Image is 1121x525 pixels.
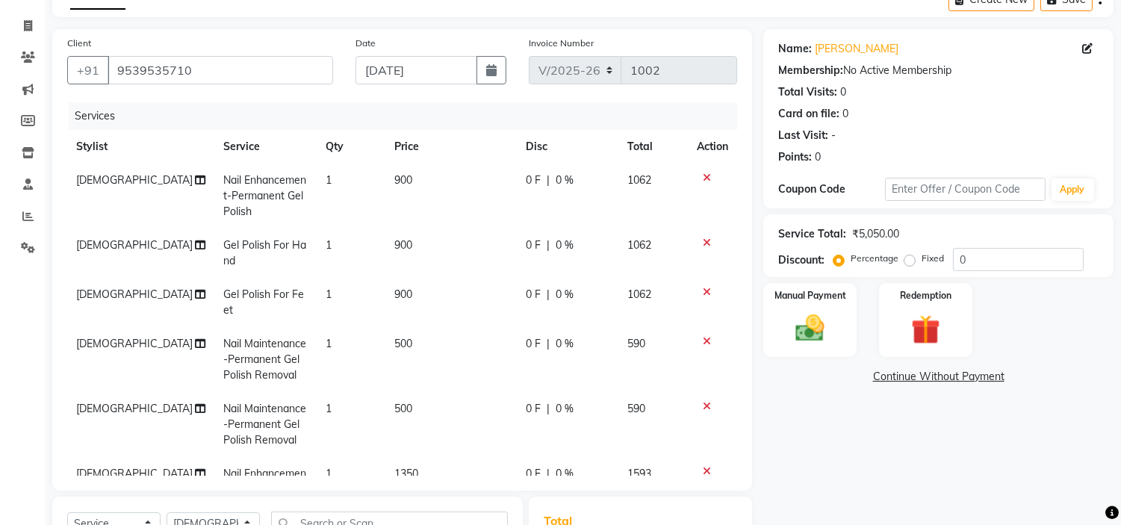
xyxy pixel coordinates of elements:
span: 1 [326,467,332,480]
span: [DEMOGRAPHIC_DATA] [76,173,193,187]
span: 0 F [526,466,541,482]
span: Nail Enhancement-Permanent Gel Polish [223,173,306,218]
span: 1062 [627,238,651,252]
th: Service [214,130,317,164]
span: Nail Maintenance-Permanent Gel Polish Removal [223,402,306,447]
span: [DEMOGRAPHIC_DATA] [76,238,193,252]
th: Total [618,130,688,164]
label: Client [67,37,91,50]
span: 1 [326,337,332,350]
span: 0 F [526,401,541,417]
a: Continue Without Payment [766,369,1111,385]
span: 500 [394,337,412,350]
div: 0 [842,106,848,122]
span: 1062 [627,173,651,187]
span: 1 [326,238,332,252]
span: [DEMOGRAPHIC_DATA] [76,337,193,350]
span: Nail Enhancement-Gel Overlays [223,467,306,496]
label: Redemption [900,289,951,302]
label: Manual Payment [774,289,846,302]
input: Enter Offer / Coupon Code [885,178,1045,201]
div: No Active Membership [778,63,1099,78]
div: ₹5,050.00 [852,226,899,242]
img: _gift.svg [902,311,949,348]
span: 1 [326,402,332,415]
input: Search by Name/Mobile/Email/Code [108,56,333,84]
span: 0 F [526,336,541,352]
th: Price [385,130,518,164]
label: Fixed [922,252,944,265]
span: 0 % [556,401,574,417]
th: Disc [517,130,618,164]
span: | [547,401,550,417]
span: 1 [326,173,332,187]
span: 0 % [556,237,574,253]
th: Stylist [67,130,214,164]
span: 0 % [556,173,574,188]
button: Apply [1052,178,1094,201]
span: | [547,466,550,482]
div: Coupon Code [778,181,885,197]
div: - [831,128,836,143]
span: | [547,287,550,302]
label: Invoice Number [529,37,594,50]
span: 590 [627,337,645,350]
span: 900 [394,238,412,252]
span: 0 % [556,336,574,352]
span: 1593 [627,467,651,480]
div: Points: [778,149,812,165]
div: 0 [840,84,846,100]
span: [DEMOGRAPHIC_DATA] [76,288,193,301]
span: Gel Polish For Feet [223,288,304,317]
th: Action [688,130,737,164]
a: [PERSON_NAME] [815,41,898,57]
img: _cash.svg [786,311,833,345]
div: Last Visit: [778,128,828,143]
div: Service Total: [778,226,846,242]
div: 0 [815,149,821,165]
span: 900 [394,288,412,301]
div: Name: [778,41,812,57]
span: 900 [394,173,412,187]
span: 500 [394,402,412,415]
span: 0 % [556,287,574,302]
label: Date [355,37,376,50]
span: 1 [326,288,332,301]
span: | [547,237,550,253]
th: Qty [317,130,385,164]
div: Membership: [778,63,843,78]
span: 0 F [526,173,541,188]
span: Gel Polish For Hand [223,238,306,267]
span: Nail Maintenance-Permanent Gel Polish Removal [223,337,306,382]
div: Services [69,102,748,130]
div: Discount: [778,252,825,268]
span: 0 F [526,287,541,302]
button: +91 [67,56,109,84]
span: [DEMOGRAPHIC_DATA] [76,467,193,480]
span: 0 F [526,237,541,253]
div: Total Visits: [778,84,837,100]
span: [DEMOGRAPHIC_DATA] [76,402,193,415]
span: | [547,336,550,352]
span: | [547,173,550,188]
div: Card on file: [778,106,839,122]
span: 1350 [394,467,418,480]
label: Percentage [851,252,898,265]
span: 1062 [627,288,651,301]
span: 0 % [556,466,574,482]
span: 590 [627,402,645,415]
